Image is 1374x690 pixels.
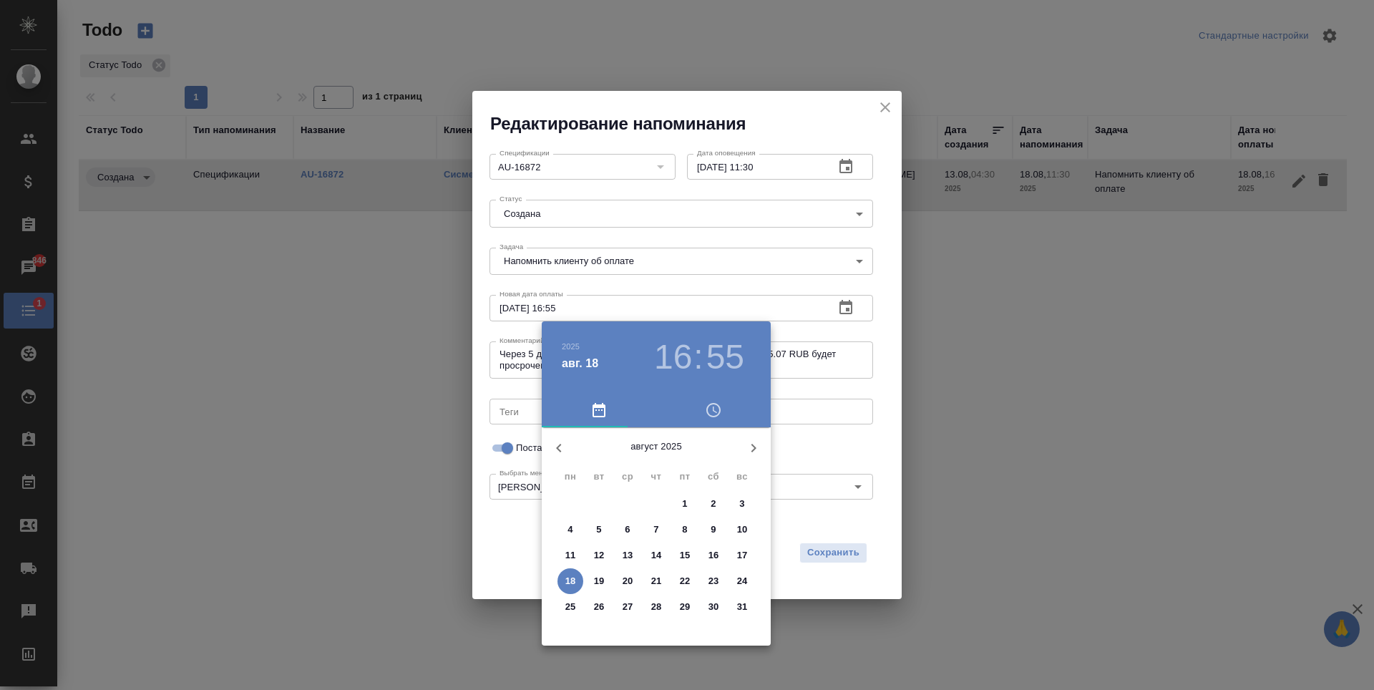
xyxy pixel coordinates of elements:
p: 29 [680,600,691,614]
button: 21 [643,568,669,594]
span: чт [643,470,669,484]
button: 27 [615,594,640,620]
button: 19 [586,568,612,594]
p: 3 [739,497,744,511]
p: 24 [737,574,748,588]
span: пн [557,470,583,484]
button: 11 [557,543,583,568]
p: 15 [680,548,691,563]
button: 13 [615,543,640,568]
button: 7 [643,517,669,543]
button: 14 [643,543,669,568]
button: 24 [729,568,755,594]
p: 11 [565,548,576,563]
p: 6 [625,523,630,537]
button: 26 [586,594,612,620]
p: август 2025 [576,439,736,454]
p: 2 [711,497,716,511]
button: 23 [701,568,726,594]
button: 16 [654,337,692,377]
button: 16 [701,543,726,568]
p: 20 [623,574,633,588]
button: 10 [729,517,755,543]
p: 1 [682,497,687,511]
button: 2025 [562,342,580,351]
p: 31 [737,600,748,614]
button: 29 [672,594,698,620]
p: 16 [708,548,719,563]
button: 28 [643,594,669,620]
button: 3 [729,491,755,517]
p: 18 [565,574,576,588]
p: 30 [708,600,719,614]
button: 9 [701,517,726,543]
button: 12 [586,543,612,568]
p: 13 [623,548,633,563]
p: 4 [567,523,572,537]
button: 1 [672,491,698,517]
p: 8 [682,523,687,537]
p: 19 [594,574,605,588]
p: 7 [653,523,658,537]
button: 31 [729,594,755,620]
p: 9 [711,523,716,537]
span: сб [701,470,726,484]
span: ср [615,470,640,484]
p: 23 [708,574,719,588]
button: 17 [729,543,755,568]
p: 25 [565,600,576,614]
p: 28 [651,600,662,614]
p: 26 [594,600,605,614]
p: 14 [651,548,662,563]
p: 22 [680,574,691,588]
button: 6 [615,517,640,543]
button: 4 [557,517,583,543]
button: 30 [701,594,726,620]
p: 10 [737,523,748,537]
button: 18 [557,568,583,594]
h3: : [693,337,703,377]
button: 55 [706,337,744,377]
p: 12 [594,548,605,563]
button: 8 [672,517,698,543]
p: 5 [596,523,601,537]
button: 2 [701,491,726,517]
span: вт [586,470,612,484]
p: 21 [651,574,662,588]
button: 5 [586,517,612,543]
p: 17 [737,548,748,563]
button: 15 [672,543,698,568]
button: 20 [615,568,640,594]
p: 27 [623,600,633,614]
button: 22 [672,568,698,594]
span: пт [672,470,698,484]
span: вс [729,470,755,484]
button: 25 [557,594,583,620]
button: авг. 18 [562,355,598,372]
